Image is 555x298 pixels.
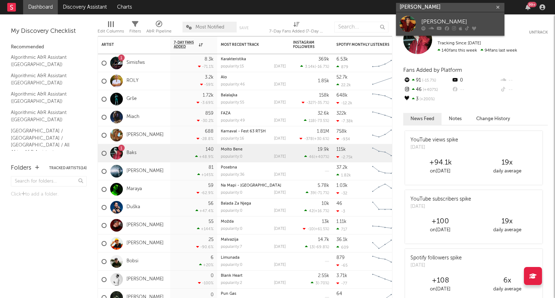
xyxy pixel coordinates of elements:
[474,285,541,294] div: daily average
[195,209,214,213] div: +47.4 %
[221,111,286,115] div: FAZA
[274,137,286,141] div: [DATE]
[422,88,438,92] span: +407 %
[126,114,139,120] a: Miach
[221,245,242,249] div: popularity: 7
[203,93,214,98] div: 1.72k
[336,219,347,224] div: 1.11k
[197,100,214,105] div: -3.69 %
[369,108,401,126] svg: Chart title
[316,119,328,123] span: -73.5 %
[410,254,462,262] div: Spotify followers spike
[205,57,214,62] div: 8.3k
[274,65,286,69] div: [DATE]
[221,57,246,61] a: Karakteristika
[221,292,236,296] a: Pun Gas
[336,43,391,47] div: Spotify Monthly Listeners
[315,245,328,249] span: -69.8 %
[474,226,541,235] div: daily average
[274,209,286,213] div: [DATE]
[442,113,469,125] button: Notes
[309,155,314,159] span: 46
[336,292,342,296] div: 64
[11,53,79,68] a: Algorithmic A&R Assistant ([GEOGRAPHIC_DATA])
[221,119,245,123] div: popularity: 49
[11,72,79,87] a: Algorithmic A&R Assistant ([GEOGRAPHIC_DATA])
[126,60,145,66] a: Simisfws
[11,27,87,36] div: My Discovery Checklist
[269,27,323,36] div: 7-Day Fans Added (7-Day Fans Added)
[334,22,388,32] input: Search...
[474,217,541,226] div: 19 x
[369,235,401,253] svg: Chart title
[303,227,329,231] div: ( )
[221,263,242,267] div: popularity: 0
[314,137,328,141] span: +30.6 %
[221,57,286,61] div: Karakteristika
[197,136,214,141] div: -28.8 %
[318,147,329,152] div: 19.9k
[529,29,548,36] button: Untrack
[205,111,214,116] div: 859
[302,100,329,105] div: ( )
[369,216,401,235] svg: Chart title
[126,96,137,102] a: Grše
[208,219,214,224] div: 55
[129,18,141,39] div: Filters
[310,245,314,249] span: 13
[369,126,401,144] svg: Chart title
[336,155,353,159] div: -2.75k
[11,109,79,123] a: Algorithmic A&R Assistant ([GEOGRAPHIC_DATA])
[336,173,351,178] div: 1.82k
[407,217,474,226] div: +100
[369,144,401,162] svg: Chart title
[208,201,214,206] div: 56
[528,2,537,7] div: 99 +
[500,76,548,85] div: --
[500,85,548,95] div: --
[198,281,214,285] div: -100 %
[221,184,281,188] a: Na Mapi - [GEOGRAPHIC_DATA]
[305,65,315,69] span: 3.14k
[310,191,315,195] span: 39
[438,41,481,45] span: Tracking Since: [DATE]
[208,183,214,188] div: 59
[102,43,156,47] div: Artist
[336,281,347,286] div: -77
[221,166,286,170] div: Posebna
[205,129,214,134] div: 688
[221,191,242,195] div: popularity: 0
[318,273,329,278] div: 2.55k
[11,176,87,187] input: Search for folders...
[311,281,329,285] div: ( )
[304,137,313,141] span: -378
[197,190,214,195] div: -62.9 %
[293,40,318,49] div: Instagram Followers
[274,245,286,249] div: [DATE]
[221,83,245,87] div: popularity: 46
[126,150,137,156] a: Baks
[309,209,314,213] span: 42
[221,220,234,224] a: Možda
[274,263,286,267] div: [DATE]
[98,27,124,36] div: Edit Columns
[221,155,242,159] div: popularity: 0
[195,25,224,30] span: Most Notified
[396,3,504,12] input: Search for artists
[221,274,242,278] a: Blank Heart
[336,129,347,134] div: 758k
[336,183,348,188] div: 1.03k
[336,65,348,69] div: 879
[407,285,474,294] div: on [DATE]
[300,136,329,141] div: ( )
[274,119,286,123] div: [DATE]
[221,111,231,115] a: FAZA
[304,209,329,213] div: ( )
[221,75,286,79] div: Alo
[407,158,474,167] div: +94.1k
[221,173,245,177] div: popularity: 36
[451,76,499,85] div: 0
[316,65,328,69] span: -16.7 %
[309,119,315,123] span: 118
[438,48,517,53] span: 94 fans last week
